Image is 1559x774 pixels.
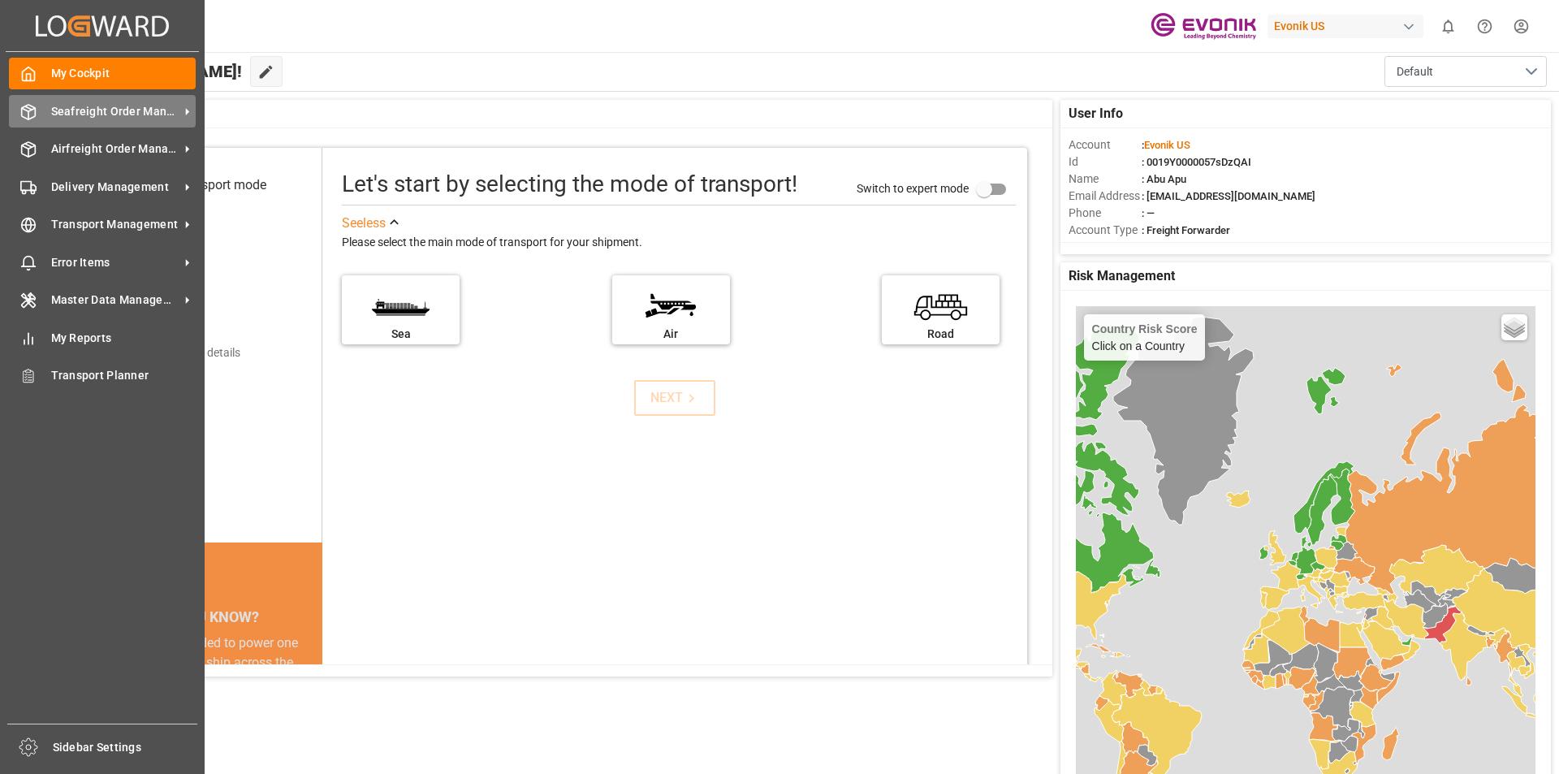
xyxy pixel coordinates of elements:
[51,330,196,347] span: My Reports
[1142,190,1315,202] span: : [EMAIL_ADDRESS][DOMAIN_NAME]
[107,633,303,750] div: The energy needed to power one large container ship across the ocean in a single day is the same ...
[1267,15,1423,38] div: Evonik US
[1142,173,1186,185] span: : Abu Apu
[342,214,386,233] div: See less
[51,216,179,233] span: Transport Management
[1069,222,1142,239] span: Account Type
[9,360,196,391] a: Transport Planner
[51,367,196,384] span: Transport Planner
[857,181,969,194] span: Switch to expert mode
[1069,205,1142,222] span: Phone
[342,233,1016,253] div: Please select the main mode of transport for your shipment.
[1384,56,1547,87] button: open menu
[53,739,198,756] span: Sidebar Settings
[1267,11,1430,41] button: Evonik US
[1069,104,1123,123] span: User Info
[1069,154,1142,171] span: Id
[1430,8,1466,45] button: show 0 new notifications
[1151,12,1256,41] img: Evonik-brand-mark-Deep-Purple-RGB.jpeg_1700498283.jpeg
[51,254,179,271] span: Error Items
[1397,63,1433,80] span: Default
[51,103,179,120] span: Seafreight Order Management
[890,326,991,343] div: Road
[620,326,722,343] div: Air
[300,633,322,770] button: next slide / item
[1142,156,1251,168] span: : 0019Y0000057sDzQAI
[1501,314,1527,340] a: Layers
[1144,139,1190,151] span: Evonik US
[67,56,242,87] span: Hello [PERSON_NAME]!
[1142,139,1190,151] span: :
[1069,171,1142,188] span: Name
[1069,188,1142,205] span: Email Address
[634,380,715,416] button: NEXT
[1069,266,1175,286] span: Risk Management
[1466,8,1503,45] button: Help Center
[9,58,196,89] a: My Cockpit
[1092,322,1198,335] h4: Country Risk Score
[1069,136,1142,154] span: Account
[51,179,179,196] span: Delivery Management
[9,322,196,353] a: My Reports
[342,167,797,201] div: Let's start by selecting the mode of transport!
[51,292,179,309] span: Master Data Management
[350,326,451,343] div: Sea
[650,388,700,408] div: NEXT
[1142,224,1230,236] span: : Freight Forwarder
[88,599,322,633] div: DID YOU KNOW?
[51,141,179,158] span: Airfreight Order Management
[1142,207,1155,219] span: : —
[51,65,196,82] span: My Cockpit
[1092,322,1198,352] div: Click on a Country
